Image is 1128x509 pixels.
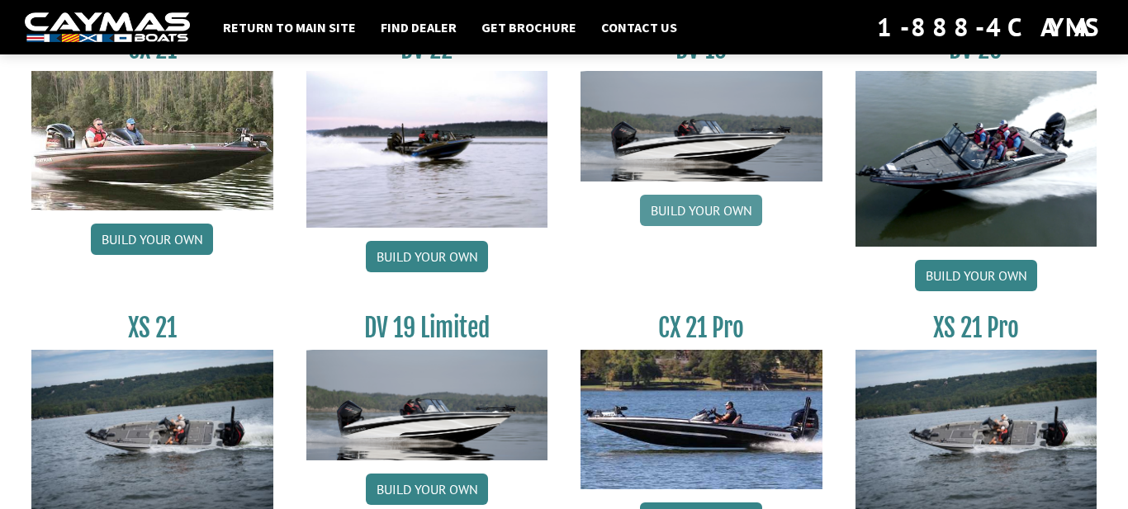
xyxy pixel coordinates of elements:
img: CX21_thumb.jpg [31,71,273,210]
a: Contact Us [593,16,685,38]
img: dv-19-ban_from_website_for_caymas_connect.png [581,71,822,181]
a: Return to main site [215,16,364,38]
a: Find Dealer [372,16,465,38]
a: Build your own [915,260,1037,291]
img: DV22_original_motor_cropped_for_caymas_connect.jpg [306,71,548,228]
img: white-logo-c9c8dbefe5ff5ceceb0f0178aa75bf4bb51f6bca0971e226c86eb53dfe498488.png [25,12,190,43]
h3: CX 21 Pro [581,313,822,343]
a: Build your own [366,241,488,272]
div: 1-888-4CAYMAS [877,9,1103,45]
h3: XS 21 Pro [855,313,1097,343]
h3: XS 21 [31,313,273,343]
a: Build your own [366,474,488,505]
a: Get Brochure [473,16,585,38]
h3: DV 19 Limited [306,313,548,343]
img: CX-21Pro_thumbnail.jpg [581,350,822,488]
a: Build your own [640,195,762,226]
img: DV_20_from_website_for_caymas_connect.png [855,71,1097,247]
a: Build your own [91,224,213,255]
img: dv-19-ban_from_website_for_caymas_connect.png [306,350,548,460]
